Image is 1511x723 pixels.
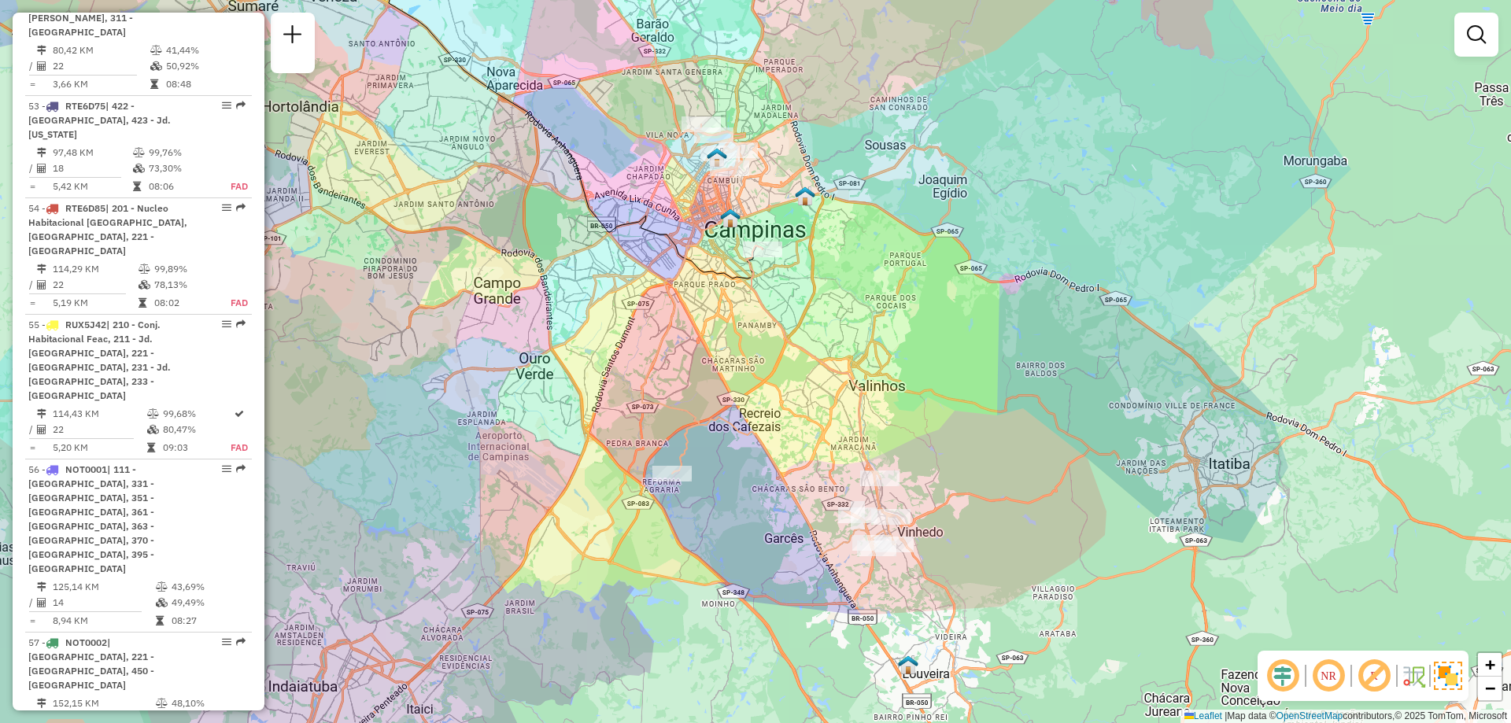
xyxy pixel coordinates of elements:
[236,637,246,647] em: Rota exportada
[222,637,231,647] em: Opções
[707,147,727,168] img: 602 UDC Light Taquaral
[52,58,150,74] td: 22
[162,440,230,456] td: 09:03
[1478,677,1502,700] a: Zoom out
[1225,710,1227,721] span: |
[65,463,107,475] span: NOT0001
[28,636,154,691] span: | [GEOGRAPHIC_DATA], 221 - [GEOGRAPHIC_DATA], 450 - [GEOGRAPHIC_DATA]
[28,463,154,574] span: 56 -
[236,101,246,110] em: Rota exportada
[65,636,107,648] span: NOT0002
[37,425,46,434] i: Total de Atividades
[1184,710,1222,721] a: Leaflet
[28,440,36,456] td: =
[171,579,246,595] td: 43,69%
[236,319,246,329] em: Rota exportada
[215,295,249,311] td: FAD
[65,319,106,330] span: RUX5J42
[28,160,36,176] td: /
[65,100,105,112] span: RTE6D75
[156,582,168,592] i: % de utilização do peso
[139,264,150,274] i: % de utilização do peso
[222,203,231,212] em: Opções
[235,409,244,419] i: Rota otimizada
[1485,655,1495,674] span: +
[52,261,138,277] td: 114,29 KM
[52,295,138,311] td: 5,19 KM
[28,636,154,691] span: 57 -
[28,100,171,140] span: | 422 - [GEOGRAPHIC_DATA], 423 - Jd. [US_STATE]
[165,42,245,58] td: 41,44%
[52,579,155,595] td: 125,14 KM
[153,277,215,293] td: 78,13%
[28,319,171,401] span: 55 -
[148,160,213,176] td: 73,30%
[147,425,159,434] i: % de utilização da cubagem
[156,616,164,625] i: Tempo total em rota
[230,440,249,456] td: FAD
[165,58,245,74] td: 50,92%
[52,595,155,610] td: 14
[52,277,138,293] td: 22
[139,280,150,290] i: % de utilização da cubagem
[28,202,187,256] span: | 201 - Nucleo Habitacional [GEOGRAPHIC_DATA], [GEOGRAPHIC_DATA], 221 - [GEOGRAPHIC_DATA]
[52,160,132,176] td: 18
[222,319,231,329] em: Opções
[52,440,146,456] td: 5,20 KM
[52,179,132,194] td: 5,42 KM
[1401,663,1426,688] img: Fluxo de ruas
[171,695,246,711] td: 48,10%
[148,179,213,194] td: 08:06
[156,598,168,607] i: % de utilização da cubagem
[277,19,308,54] a: Nova sessão e pesquisa
[28,422,36,437] td: /
[28,613,36,629] td: =
[37,582,46,592] i: Distância Total
[153,295,215,311] td: 08:02
[156,699,168,708] i: % de utilização do peso
[1355,657,1393,695] span: Exibir rótulo
[52,422,146,437] td: 22
[236,203,246,212] em: Rota exportada
[236,464,246,474] em: Rota exportada
[898,655,918,675] img: CDI Louveira
[1478,653,1502,677] a: Zoom in
[795,186,815,206] img: Bees
[52,42,150,58] td: 80,42 KM
[28,58,36,74] td: /
[37,264,46,274] i: Distância Total
[1485,678,1495,698] span: −
[65,202,105,214] span: RTE6D85
[37,164,46,173] i: Total de Atividades
[28,319,171,401] span: | 210 - Conj. Habitacional Feac, 211 - Jd. [GEOGRAPHIC_DATA], 221 - [GEOGRAPHIC_DATA], 231 - Jd. ...
[171,613,246,629] td: 08:27
[1180,710,1511,723] div: Map data © contributors,© 2025 TomTom, Microsoft
[162,422,230,437] td: 80,47%
[1434,662,1462,690] img: Exibir/Ocultar setores
[720,208,741,228] img: Campinas
[52,406,146,422] td: 114,43 KM
[28,202,187,256] span: 54 -
[1461,19,1492,50] a: Exibir filtros
[165,76,245,92] td: 08:48
[37,148,46,157] i: Distância Total
[222,101,231,110] em: Opções
[37,598,46,607] i: Total de Atividades
[148,145,213,160] td: 99,76%
[37,409,46,419] i: Distância Total
[1276,710,1343,721] a: OpenStreetMap
[28,277,36,293] td: /
[28,595,36,610] td: /
[1264,657,1302,695] span: Ocultar deslocamento
[28,295,36,311] td: =
[37,699,46,708] i: Distância Total
[28,179,36,194] td: =
[1310,657,1347,695] span: Ocultar NR
[52,145,132,160] td: 97,48 KM
[139,298,146,308] i: Tempo total em rota
[147,443,155,452] i: Tempo total em rota
[162,406,230,422] td: 99,68%
[133,182,141,191] i: Tempo total em rota
[222,464,231,474] em: Opções
[133,164,145,173] i: % de utilização da cubagem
